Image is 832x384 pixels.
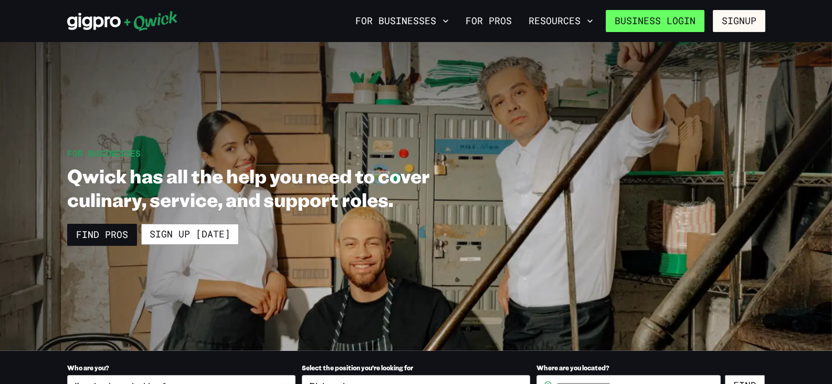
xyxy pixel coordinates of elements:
[67,364,109,372] span: Who are you?
[536,364,609,372] span: Where are you located?
[302,364,413,372] span: Select the position you’re looking for
[67,224,137,246] a: Find Pros
[67,164,486,211] h1: Qwick has all the help you need to cover culinary, service, and support roles.
[713,10,765,32] button: Signup
[141,224,239,245] a: Sign up [DATE]
[606,10,704,32] a: Business Login
[67,148,141,159] span: For Businesses
[524,12,597,30] button: Resources
[461,12,516,30] a: For Pros
[351,12,453,30] button: For Businesses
